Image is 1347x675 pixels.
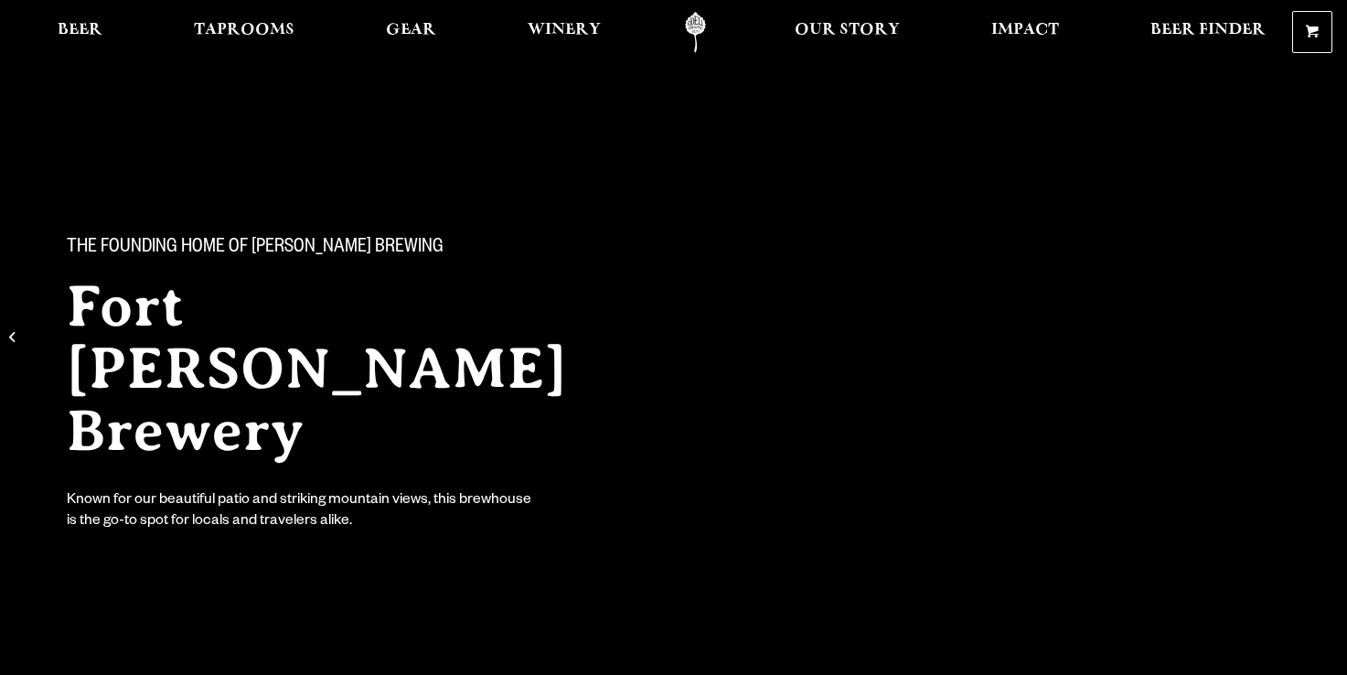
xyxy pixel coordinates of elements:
[374,12,448,53] a: Gear
[67,237,444,261] span: The Founding Home of [PERSON_NAME] Brewing
[386,23,436,37] span: Gear
[528,23,601,37] span: Winery
[67,275,637,462] h2: Fort [PERSON_NAME] Brewery
[67,491,535,533] div: Known for our beautiful patio and striking mountain views, this brewhouse is the go-to spot for l...
[979,12,1071,53] a: Impact
[58,23,102,37] span: Beer
[1150,23,1266,37] span: Beer Finder
[516,12,613,53] a: Winery
[182,12,306,53] a: Taprooms
[661,12,730,53] a: Odell Home
[1139,12,1278,53] a: Beer Finder
[991,23,1059,37] span: Impact
[795,23,900,37] span: Our Story
[46,12,114,53] a: Beer
[783,12,912,53] a: Our Story
[194,23,294,37] span: Taprooms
